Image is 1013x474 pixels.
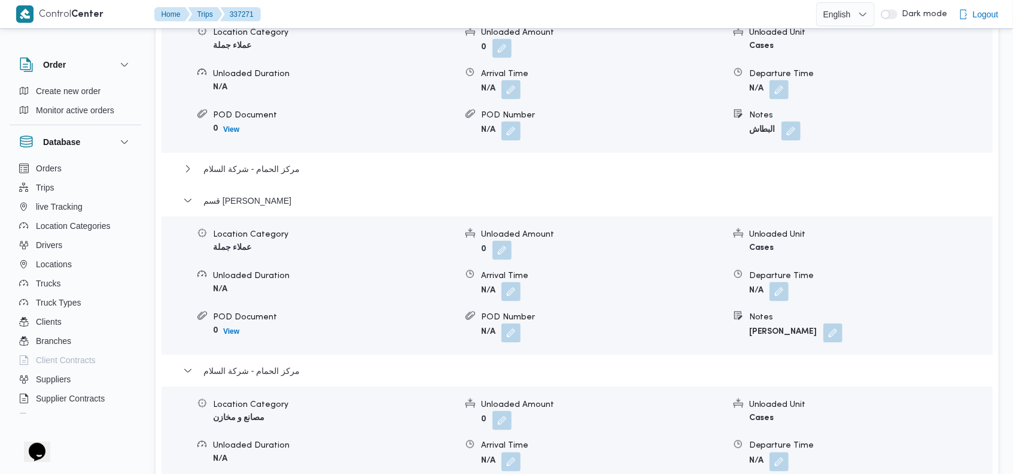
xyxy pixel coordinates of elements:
span: Truck Types [36,295,81,310]
span: Trips [36,180,54,195]
button: مركز الحمام - شركة السلام [183,162,972,176]
button: View [218,324,244,339]
span: Monitor active orders [36,103,114,117]
span: Clients [36,315,62,329]
button: Create new order [14,81,136,101]
span: Branches [36,334,71,348]
button: Trips [14,178,136,197]
b: N/A [749,85,763,93]
div: Database [10,159,141,418]
b: عملاء جملة [213,42,251,50]
button: Logout [954,2,1003,26]
b: 0 [213,327,218,334]
span: مركز الحمام - شركة السلام [203,364,300,378]
b: البطاش [749,126,775,134]
div: Location Category [213,26,456,39]
span: Orders [36,161,62,176]
span: live Tracking [36,200,83,214]
div: Notes [749,311,992,324]
div: Unloaded Amount [481,398,724,411]
span: Create new order [36,84,101,98]
div: Unloaded Amount [481,26,724,39]
b: Cases [749,42,774,50]
img: X8yXhbKr1z7QwAAAABJRU5ErkJggg== [16,5,34,23]
b: N/A [481,126,495,134]
div: Departure Time [749,270,992,282]
b: عملاء جملة [213,244,251,252]
b: [PERSON_NAME] [749,328,817,336]
button: Supplier Contracts [14,389,136,408]
button: مركز الحمام - شركة السلام [183,364,972,378]
button: قسم [PERSON_NAME] [183,194,972,208]
div: Arrival Time [481,68,724,80]
button: Location Categories [14,216,136,236]
span: Logout [973,7,999,22]
b: 0 [481,416,486,424]
div: Location Category [213,398,456,411]
div: Unloaded Unit [749,228,992,241]
div: POD Document [213,109,456,122]
button: Drivers [14,236,136,255]
b: Center [72,10,104,19]
b: N/A [213,83,227,91]
span: Suppliers [36,372,71,387]
button: live Tracking [14,197,136,216]
span: Client Contracts [36,353,96,367]
h3: Order [43,58,66,72]
button: Client Contracts [14,351,136,370]
button: Suppliers [14,370,136,389]
span: Trucks [36,276,60,291]
div: Unloaded Unit [749,26,992,39]
button: Devices [14,408,136,427]
div: Unloaded Amount [481,228,724,241]
div: POD Number [481,109,724,122]
h3: Database [43,135,80,149]
button: Locations [14,255,136,274]
b: N/A [749,287,763,295]
span: مركز الحمام - شركة السلام [203,162,300,176]
b: N/A [481,287,495,295]
span: Dark mode [898,10,948,19]
b: N/A [213,285,227,293]
iframe: chat widget [12,426,50,462]
button: Home [154,7,190,22]
b: Cases [749,414,774,422]
button: Monitor active orders [14,101,136,120]
div: Unloaded Unit [749,398,992,411]
div: Unloaded Duration [213,440,456,452]
button: Trips [188,7,223,22]
b: N/A [481,85,495,93]
div: Departure Time [749,68,992,80]
div: Order [10,81,141,125]
span: Drivers [36,238,62,252]
b: Cases [749,244,774,252]
span: Location Categories [36,219,111,233]
b: 0 [481,44,486,52]
div: Arrival Time [481,440,724,452]
button: Database [19,135,132,149]
span: Locations [36,257,72,271]
button: 337271 [220,7,261,22]
div: Unloaded Duration [213,270,456,282]
b: View [223,327,239,336]
button: Truck Types [14,293,136,312]
b: مصانع و مخازن [213,414,264,422]
button: View [218,122,244,137]
span: قسم [PERSON_NAME] [203,194,291,208]
b: N/A [749,457,763,465]
button: Trucks [14,274,136,293]
b: N/A [213,455,227,463]
b: 0 [481,246,486,253]
b: N/A [481,328,495,336]
span: Devices [36,410,66,425]
div: قسم [PERSON_NAME] [162,216,993,355]
b: View [223,125,239,134]
div: Location Category [213,228,456,241]
b: N/A [481,457,495,465]
div: Arrival Time [481,270,724,282]
button: Order [19,58,132,72]
button: Orders [14,159,136,178]
button: Clients [14,312,136,331]
b: 0 [213,125,218,132]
